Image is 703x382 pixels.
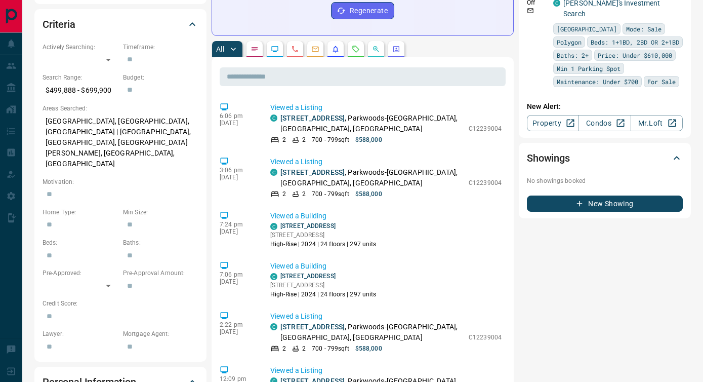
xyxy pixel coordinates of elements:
p: 2 [302,189,306,199]
p: Mortgage Agent: [123,329,198,338]
p: [DATE] [220,174,255,181]
a: Mr.Loft [631,115,683,131]
svg: Calls [291,45,299,53]
p: All [216,46,224,53]
svg: Email [527,7,534,14]
p: Pre-Approval Amount: [123,269,198,278]
p: $588,000 [355,344,382,353]
p: 7:06 pm [220,271,255,278]
p: , Parkwoods-[GEOGRAPHIC_DATA], [GEOGRAPHIC_DATA], [GEOGRAPHIC_DATA] [280,322,464,343]
p: 700 - 799 sqft [312,135,349,144]
span: Baths: 2+ [557,50,589,60]
p: 2 [282,344,286,353]
a: [STREET_ADDRESS] [280,168,345,176]
p: 3:06 pm [220,167,255,174]
p: Viewed a Listing [270,365,502,376]
p: Lawyer: [43,329,118,338]
p: No showings booked [527,176,683,185]
p: [DATE] [220,228,255,235]
p: C12239004 [469,333,502,342]
p: Viewed a Listing [270,157,502,167]
p: [DATE] [220,278,255,285]
a: [STREET_ADDRESS] [280,323,345,331]
p: Home Type: [43,208,118,217]
p: High-Rise | 2024 | 24 floors | 297 units [270,240,377,249]
p: [STREET_ADDRESS] [270,231,377,240]
a: [STREET_ADDRESS] [280,222,336,230]
p: , Parkwoods-[GEOGRAPHIC_DATA], [GEOGRAPHIC_DATA], [GEOGRAPHIC_DATA] [280,167,464,188]
div: condos.ca [270,223,277,230]
span: Mode: Sale [626,24,661,34]
p: 2 [282,135,286,144]
svg: Notes [251,45,259,53]
div: condos.ca [270,323,277,330]
p: [DATE] [220,120,255,127]
button: New Showing [527,196,683,212]
a: [STREET_ADDRESS] [280,114,345,122]
p: 2:22 pm [220,321,255,328]
div: condos.ca [270,114,277,122]
p: Motivation: [43,177,198,186]
span: Maintenance: Under $700 [557,77,638,87]
p: Budget: [123,73,198,82]
div: condos.ca [270,169,277,176]
p: Beds: [43,238,118,247]
p: , Parkwoods-[GEOGRAPHIC_DATA], [GEOGRAPHIC_DATA], [GEOGRAPHIC_DATA] [280,113,464,134]
p: 2 [282,189,286,199]
span: Polygon [557,37,582,47]
p: 7:24 pm [220,221,255,228]
a: [STREET_ADDRESS] [280,273,336,280]
p: 700 - 799 sqft [312,189,349,199]
p: Pre-Approved: [43,269,118,278]
p: 2 [302,135,306,144]
div: condos.ca [270,273,277,280]
a: Property [527,115,579,131]
svg: Emails [311,45,319,53]
svg: Opportunities [372,45,380,53]
p: Viewed a Listing [270,311,502,322]
p: High-Rise | 2024 | 24 floors | 297 units [270,290,377,299]
p: Baths: [123,238,198,247]
p: New Alert: [527,101,683,112]
h2: Showings [527,150,570,166]
p: [GEOGRAPHIC_DATA], [GEOGRAPHIC_DATA], [GEOGRAPHIC_DATA] | [GEOGRAPHIC_DATA], [GEOGRAPHIC_DATA], [... [43,113,198,172]
p: Timeframe: [123,43,198,52]
p: Actively Searching: [43,43,118,52]
svg: Listing Alerts [332,45,340,53]
p: 2 [302,344,306,353]
a: Condos [578,115,631,131]
button: Regenerate [331,2,394,19]
p: C12239004 [469,124,502,133]
p: Viewed a Listing [270,102,502,113]
p: $499,888 - $699,900 [43,82,118,99]
p: Areas Searched: [43,104,198,113]
svg: Lead Browsing Activity [271,45,279,53]
span: Price: Under $610,000 [598,50,672,60]
p: Min Size: [123,208,198,217]
p: 6:06 pm [220,112,255,120]
p: $588,000 [355,189,382,199]
svg: Agent Actions [392,45,400,53]
p: [STREET_ADDRESS] [270,281,377,290]
p: Viewed a Building [270,261,502,272]
p: Credit Score: [43,299,198,308]
span: Min 1 Parking Spot [557,63,621,73]
h2: Criteria [43,16,75,32]
div: Showings [527,146,683,170]
p: $588,000 [355,135,382,144]
p: Search Range: [43,73,118,82]
svg: Requests [352,45,360,53]
p: [DATE] [220,328,255,335]
span: For Sale [647,77,676,87]
p: C12239004 [469,178,502,187]
span: Beds: 1+1BD, 2BD OR 2+1BD [591,37,679,47]
p: 700 - 799 sqft [312,344,349,353]
span: [GEOGRAPHIC_DATA] [557,24,617,34]
div: Criteria [43,12,198,36]
p: Viewed a Building [270,211,502,221]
